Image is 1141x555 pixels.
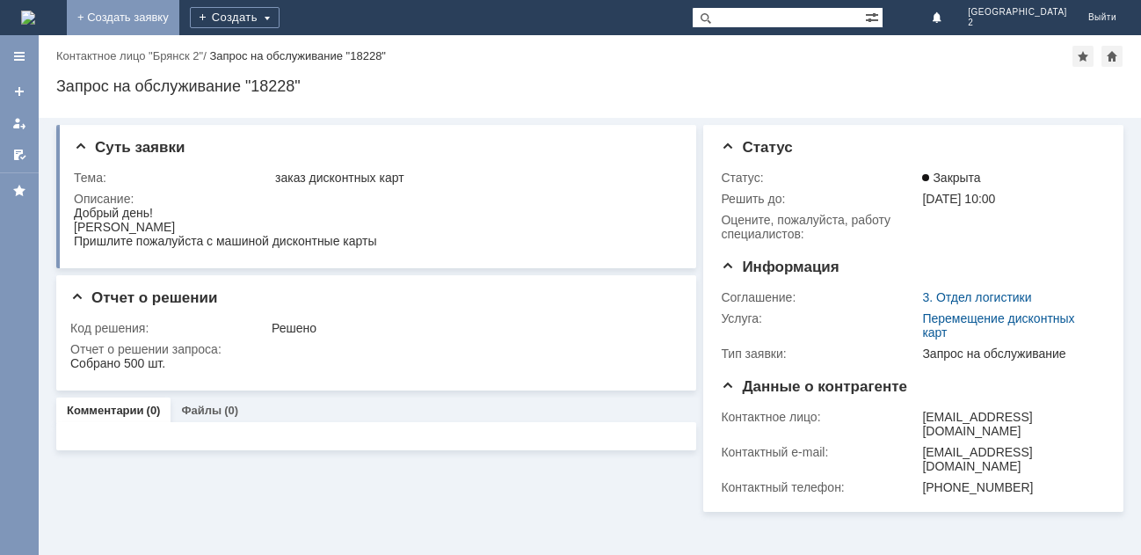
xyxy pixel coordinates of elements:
div: [PHONE_NUMBER] [922,480,1098,494]
span: Закрыта [922,171,980,185]
div: [EMAIL_ADDRESS][DOMAIN_NAME] [922,410,1098,438]
span: Статус [721,139,792,156]
div: Код решения: [70,321,268,335]
a: Комментарии [67,404,144,417]
span: Отчет о решении [70,289,217,306]
div: Запрос на обслуживание "18228" [56,77,1123,95]
div: Решено [272,321,672,335]
div: [EMAIL_ADDRESS][DOMAIN_NAME] [922,445,1098,473]
div: Контактный e-mail: [721,445,919,459]
div: Добавить в избранное [1072,46,1094,67]
div: / [56,49,209,62]
span: Данные о контрагенте [721,378,907,395]
span: Суть заявки [74,139,185,156]
a: Мои заявки [5,109,33,137]
img: logo [21,11,35,25]
div: Сделать домашней страницей [1101,46,1123,67]
span: [GEOGRAPHIC_DATA] [968,7,1067,18]
a: 3. Отдел логистики [922,290,1031,304]
div: Создать [190,7,280,28]
div: Oцените, пожалуйста, работу специалистов: [721,213,919,241]
span: Расширенный поиск [865,8,883,25]
div: Запрос на обслуживание "18228" [209,49,386,62]
span: [DATE] 10:00 [922,192,995,206]
a: Контактное лицо "Брянск 2" [56,49,203,62]
div: (0) [224,404,238,417]
div: Описание: [74,192,676,206]
a: Перемещение дисконтных карт [922,311,1074,340]
div: Контактный телефон: [721,480,919,494]
a: Файлы [181,404,222,417]
div: (0) [147,404,161,417]
div: Отчет о решении запроса: [70,342,676,356]
span: Информация [721,259,839,275]
a: Мои согласования [5,141,33,169]
div: Соглашение: [721,290,919,304]
a: Создать заявку [5,77,33,106]
div: Запрос на обслуживание [922,347,1098,361]
a: Перейти на домашнюю страницу [21,11,35,25]
div: Тип заявки: [721,347,919,361]
div: Тема: [74,171,272,185]
div: Контактное лицо: [721,410,919,424]
div: Услуга: [721,311,919,325]
div: заказ дисконтных карт [275,171,672,185]
div: Статус: [721,171,919,185]
span: 2 [968,18,1067,28]
div: Решить до: [721,192,919,206]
